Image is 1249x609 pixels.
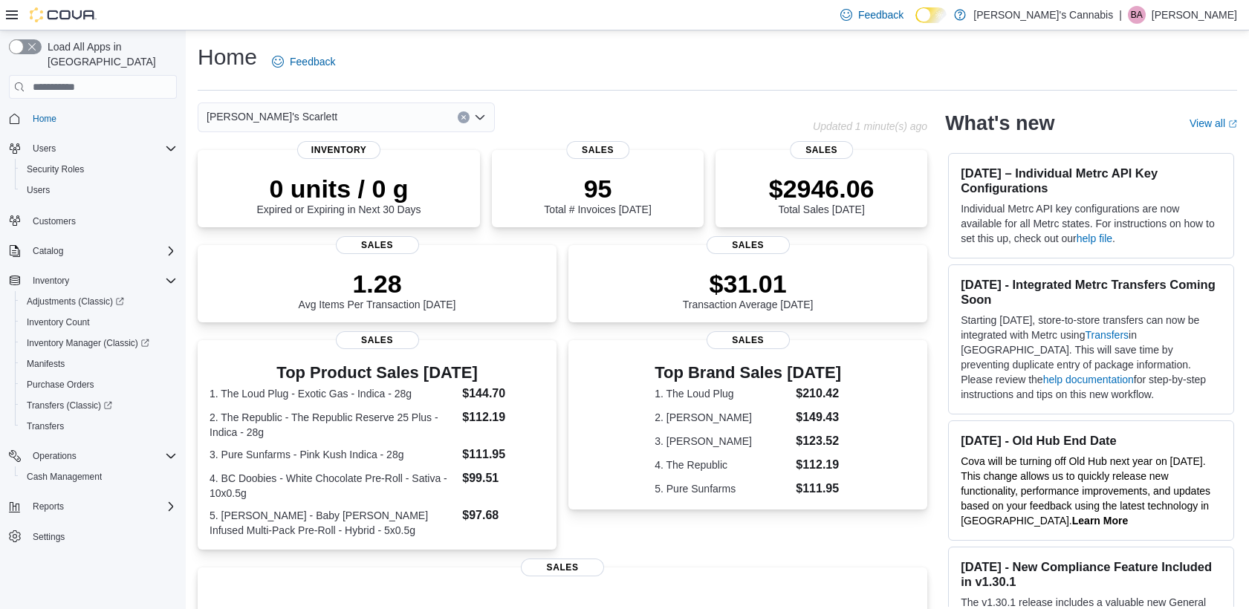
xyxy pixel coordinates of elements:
[27,110,62,128] a: Home
[27,211,177,229] span: Customers
[27,447,82,465] button: Operations
[15,312,183,333] button: Inventory Count
[27,140,62,157] button: Users
[961,201,1222,246] p: Individual Metrc API key configurations are now available for all Metrc states. For instructions ...
[474,111,486,123] button: Open list of options
[336,236,419,254] span: Sales
[21,313,177,331] span: Inventory Count
[27,498,70,515] button: Reports
[15,180,183,201] button: Users
[21,417,177,435] span: Transfers
[27,212,82,230] a: Customers
[210,447,456,462] dt: 3. Pure Sunfarms - Pink Kush Indica - 28g
[655,410,790,425] dt: 2. [PERSON_NAME]
[27,447,177,465] span: Operations
[462,408,545,426] dd: $112.19
[3,496,183,517] button: Reports
[1077,232,1112,244] a: help file
[1085,329,1129,341] a: Transfers
[21,181,177,199] span: Users
[945,111,1054,135] h2: What's new
[1228,120,1237,128] svg: External link
[458,111,470,123] button: Clear input
[27,316,90,328] span: Inventory Count
[30,7,97,22] img: Cova
[27,140,177,157] span: Users
[27,400,112,411] span: Transfers (Classic)
[257,174,421,203] p: 0 units / 0 g
[21,355,177,373] span: Manifests
[1152,6,1237,24] p: [PERSON_NAME]
[21,160,177,178] span: Security Roles
[21,355,71,373] a: Manifests
[33,450,77,462] span: Operations
[336,331,419,349] span: Sales
[299,269,456,299] p: 1.28
[462,469,545,487] dd: $99.51
[27,379,94,391] span: Purchase Orders
[1043,374,1134,385] a: help documentation
[796,480,841,498] dd: $111.95
[973,6,1113,24] p: [PERSON_NAME]'s Cannabis
[3,526,183,547] button: Settings
[961,166,1222,195] h3: [DATE] – Individual Metrc API Key Configurations
[27,242,177,260] span: Catalog
[796,408,841,426] dd: $149.43
[33,501,64,512] span: Reports
[15,374,183,395] button: Purchase Orders
[290,54,335,69] span: Feedback
[15,159,183,180] button: Security Roles
[858,7,904,22] span: Feedback
[796,456,841,474] dd: $112.19
[655,434,790,449] dt: 3. [PERSON_NAME]
[257,174,421,215] div: Expired or Expiring in Next 30 Days
[299,269,456,310] div: Avg Items Per Transaction [DATE]
[210,364,545,382] h3: Top Product Sales [DATE]
[21,397,177,414] span: Transfers (Classic)
[707,236,790,254] span: Sales
[769,174,875,203] p: $2946.06
[27,242,69,260] button: Catalog
[21,334,155,352] a: Inventory Manager (Classic)
[915,23,916,24] span: Dark Mode
[15,354,183,374] button: Manifests
[1190,117,1237,129] a: View allExternal link
[1128,6,1146,24] div: Brandon Arrigo
[33,143,56,154] span: Users
[15,333,183,354] a: Inventory Manager (Classic)
[27,272,75,290] button: Inventory
[27,337,149,349] span: Inventory Manager (Classic)
[27,471,102,483] span: Cash Management
[462,446,545,463] dd: $111.95
[27,420,64,432] span: Transfers
[15,395,183,416] a: Transfers (Classic)
[27,358,65,370] span: Manifests
[21,313,96,331] a: Inventory Count
[27,184,50,196] span: Users
[3,270,183,291] button: Inventory
[655,481,790,496] dt: 5. Pure Sunfarms
[27,528,71,546] a: Settings
[521,558,604,576] span: Sales
[21,293,177,310] span: Adjustments (Classic)
[796,432,841,450] dd: $123.52
[683,269,814,299] p: $31.01
[961,433,1222,448] h3: [DATE] - Old Hub End Date
[21,376,177,394] span: Purchase Orders
[3,241,183,261] button: Catalog
[1072,515,1128,527] a: Learn More
[210,471,456,501] dt: 4. BC Doobies - White Chocolate Pre-Roll - Sativa - 10x0.5g
[21,181,56,199] a: Users
[27,272,177,290] span: Inventory
[21,397,118,414] a: Transfers (Classic)
[33,245,63,257] span: Catalog
[683,269,814,310] div: Transaction Average [DATE]
[462,507,545,524] dd: $97.68
[790,141,854,159] span: Sales
[210,410,456,440] dt: 2. The Republic - The Republic Reserve 25 Plus - Indica - 28g
[961,313,1222,402] p: Starting [DATE], store-to-store transfers can now be integrated with Metrc using in [GEOGRAPHIC_D...
[15,416,183,437] button: Transfers
[961,455,1210,527] span: Cova will be turning off Old Hub next year on [DATE]. This change allows us to quickly release ne...
[813,120,927,132] p: Updated 1 minute(s) ago
[707,331,790,349] span: Sales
